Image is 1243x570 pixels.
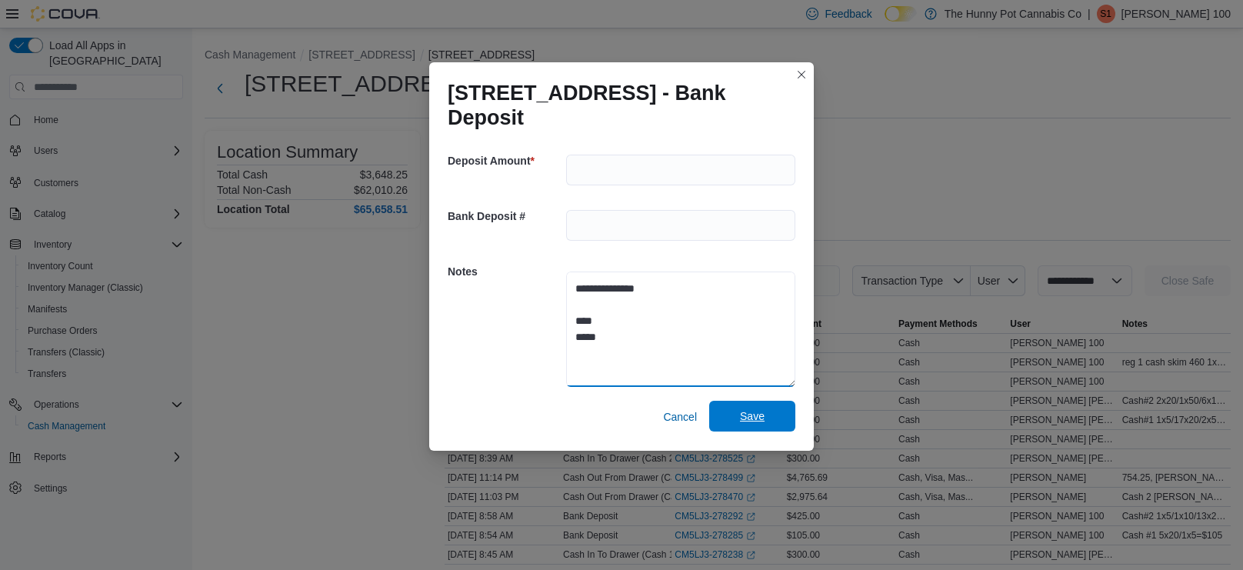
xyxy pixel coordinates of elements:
[792,65,811,84] button: Closes this modal window
[740,408,765,424] span: Save
[448,145,563,176] h5: Deposit Amount
[448,201,563,232] h5: Bank Deposit #
[448,81,783,130] h1: [STREET_ADDRESS] - Bank Deposit
[448,256,563,287] h5: Notes
[657,402,703,432] button: Cancel
[709,401,795,432] button: Save
[663,409,697,425] span: Cancel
